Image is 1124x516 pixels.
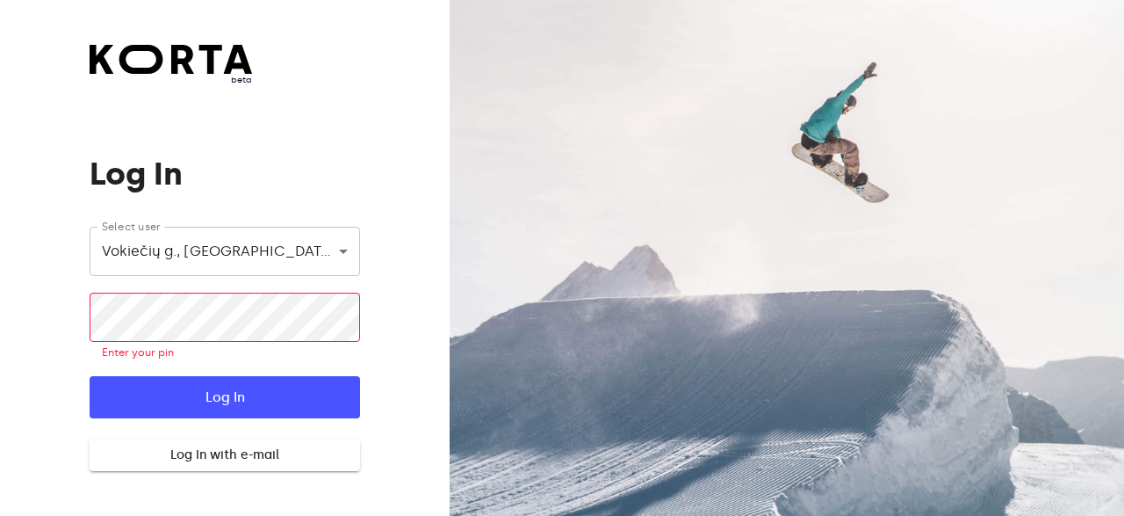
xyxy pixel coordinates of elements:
button: Log In with e-mail [90,440,359,472]
p: Enter your pin [102,345,347,362]
span: Log In [118,386,331,409]
img: Korta [90,45,252,74]
a: beta [90,45,252,86]
span: Log In with e-mail [104,445,345,467]
h1: Log In [90,156,359,192]
div: Vokiečių g., [GEOGRAPHIC_DATA] [90,227,359,276]
span: beta [90,74,252,86]
button: Log In [90,376,359,418]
